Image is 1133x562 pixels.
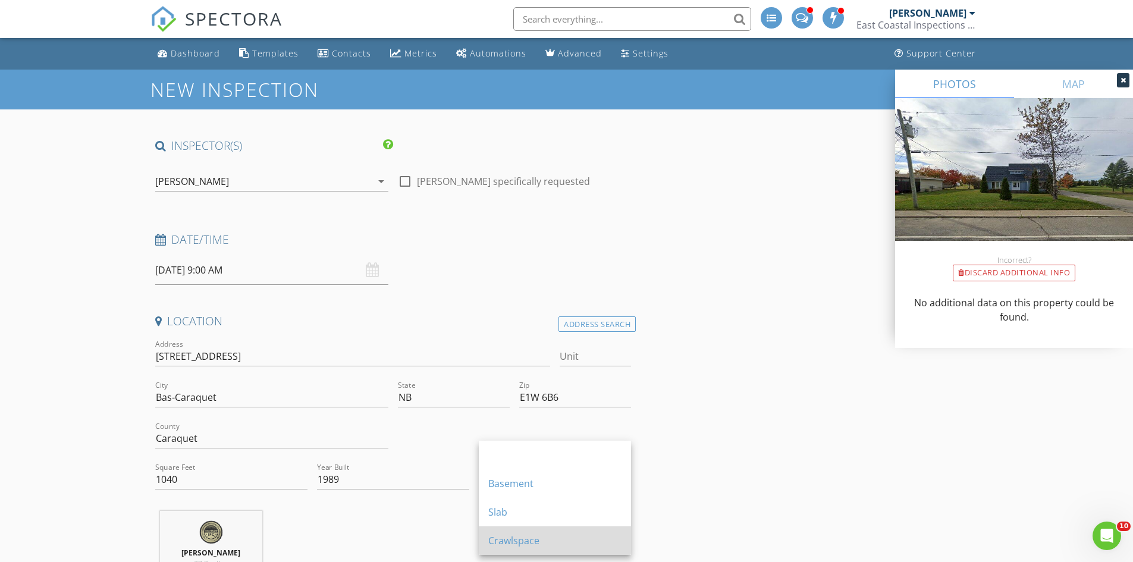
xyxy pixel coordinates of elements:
[374,174,388,189] i: arrow_drop_down
[199,520,223,544] img: 27highresolutionforprintpng1545239106.png
[1014,70,1133,98] a: MAP
[150,16,283,41] a: SPECTORA
[906,48,976,59] div: Support Center
[155,138,393,153] h4: INSPECTOR(S)
[417,175,590,187] label: [PERSON_NAME] specifically requested
[513,7,751,31] input: Search everything...
[155,256,388,285] input: Select date
[181,548,240,558] strong: [PERSON_NAME]
[895,98,1133,269] img: streetview
[488,505,622,519] div: Slab
[890,43,981,65] a: Support Center
[185,6,283,31] span: SPECTORA
[150,79,414,100] h1: New Inspection
[451,43,531,65] a: Automations (Basic)
[856,19,975,31] div: East Coastal Inspections / Inspections Côte Est
[541,43,607,65] a: Advanced
[953,265,1075,281] div: Discard Additional info
[155,232,632,247] h4: Date/Time
[1117,522,1131,531] span: 10
[385,43,442,65] a: Metrics
[1093,522,1121,550] iframe: Intercom live chat
[234,43,303,65] a: Templates
[909,296,1119,324] p: No additional data on this property could be found.
[616,43,673,65] a: Settings
[558,48,602,59] div: Advanced
[633,48,668,59] div: Settings
[332,48,371,59] div: Contacts
[313,43,376,65] a: Contacts
[155,313,632,329] h4: Location
[155,176,229,187] div: [PERSON_NAME]
[470,48,526,59] div: Automations
[150,6,177,32] img: The Best Home Inspection Software - Spectora
[171,48,220,59] div: Dashboard
[488,476,622,491] div: Basement
[488,533,622,548] div: Crawlspace
[404,48,437,59] div: Metrics
[252,48,299,59] div: Templates
[895,70,1014,98] a: PHOTOS
[889,7,966,19] div: [PERSON_NAME]
[153,43,225,65] a: Dashboard
[895,255,1133,265] div: Incorrect?
[558,316,636,332] div: Address Search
